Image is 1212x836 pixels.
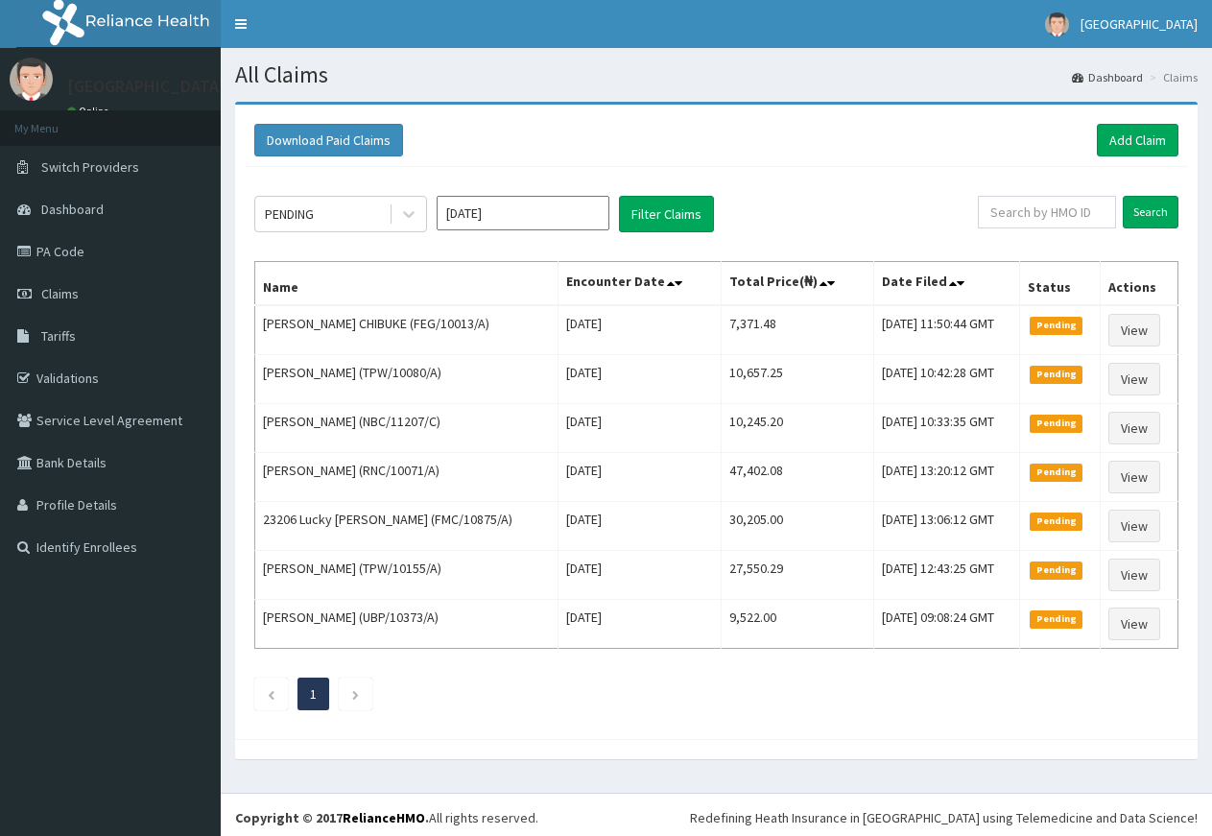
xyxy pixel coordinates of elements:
a: Previous page [267,685,275,703]
button: Filter Claims [619,196,714,232]
a: View [1108,314,1160,346]
td: [PERSON_NAME] (NBC/11207/C) [255,404,558,453]
span: Claims [41,285,79,302]
a: Next page [351,685,360,703]
td: 7,371.48 [722,305,873,355]
td: [DATE] [558,551,722,600]
a: View [1108,412,1160,444]
th: Date Filed [873,262,1020,306]
td: [DATE] 09:08:24 GMT [873,600,1020,649]
a: View [1108,559,1160,591]
th: Total Price(₦) [722,262,873,306]
a: View [1108,363,1160,395]
td: [DATE] [558,502,722,551]
th: Actions [1101,262,1178,306]
td: [DATE] [558,600,722,649]
td: [DATE] 12:43:25 GMT [873,551,1020,600]
td: 23206 Lucky [PERSON_NAME] (FMC/10875/A) [255,502,558,551]
strong: Copyright © 2017 . [235,809,429,826]
a: Add Claim [1097,124,1178,156]
td: [PERSON_NAME] (RNC/10071/A) [255,453,558,502]
h1: All Claims [235,62,1198,87]
span: [GEOGRAPHIC_DATA] [1081,15,1198,33]
th: Status [1020,262,1101,306]
a: Dashboard [1072,69,1143,85]
th: Name [255,262,558,306]
input: Search by HMO ID [978,196,1116,228]
img: User Image [1045,12,1069,36]
a: View [1108,461,1160,493]
span: Pending [1030,415,1082,432]
td: [DATE] 13:06:12 GMT [873,502,1020,551]
td: [DATE] [558,404,722,453]
span: Switch Providers [41,158,139,176]
td: [PERSON_NAME] CHIBUKE (FEG/10013/A) [255,305,558,355]
td: [DATE] 11:50:44 GMT [873,305,1020,355]
div: PENDING [265,204,314,224]
span: Pending [1030,317,1082,334]
td: 30,205.00 [722,502,873,551]
span: Pending [1030,561,1082,579]
th: Encounter Date [558,262,722,306]
td: 9,522.00 [722,600,873,649]
td: [DATE] [558,355,722,404]
span: Pending [1030,610,1082,628]
td: 27,550.29 [722,551,873,600]
p: [GEOGRAPHIC_DATA] [67,78,226,95]
td: [DATE] 13:20:12 GMT [873,453,1020,502]
span: Pending [1030,366,1082,383]
span: Tariffs [41,327,76,345]
a: Online [67,105,113,118]
li: Claims [1145,69,1198,85]
td: [DATE] 10:33:35 GMT [873,404,1020,453]
img: User Image [10,58,53,101]
td: [DATE] [558,305,722,355]
td: [PERSON_NAME] (UBP/10373/A) [255,600,558,649]
span: Dashboard [41,201,104,218]
td: [DATE] [558,453,722,502]
a: View [1108,510,1160,542]
td: 10,657.25 [722,355,873,404]
td: [DATE] 10:42:28 GMT [873,355,1020,404]
td: 10,245.20 [722,404,873,453]
td: [PERSON_NAME] (TPW/10155/A) [255,551,558,600]
input: Search [1123,196,1178,228]
a: RelianceHMO [343,809,425,826]
span: Pending [1030,513,1082,530]
td: [PERSON_NAME] (TPW/10080/A) [255,355,558,404]
div: Redefining Heath Insurance in [GEOGRAPHIC_DATA] using Telemedicine and Data Science! [690,808,1198,827]
button: Download Paid Claims [254,124,403,156]
span: Pending [1030,464,1082,481]
a: View [1108,608,1160,640]
input: Select Month and Year [437,196,609,230]
td: 47,402.08 [722,453,873,502]
a: Page 1 is your current page [310,685,317,703]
